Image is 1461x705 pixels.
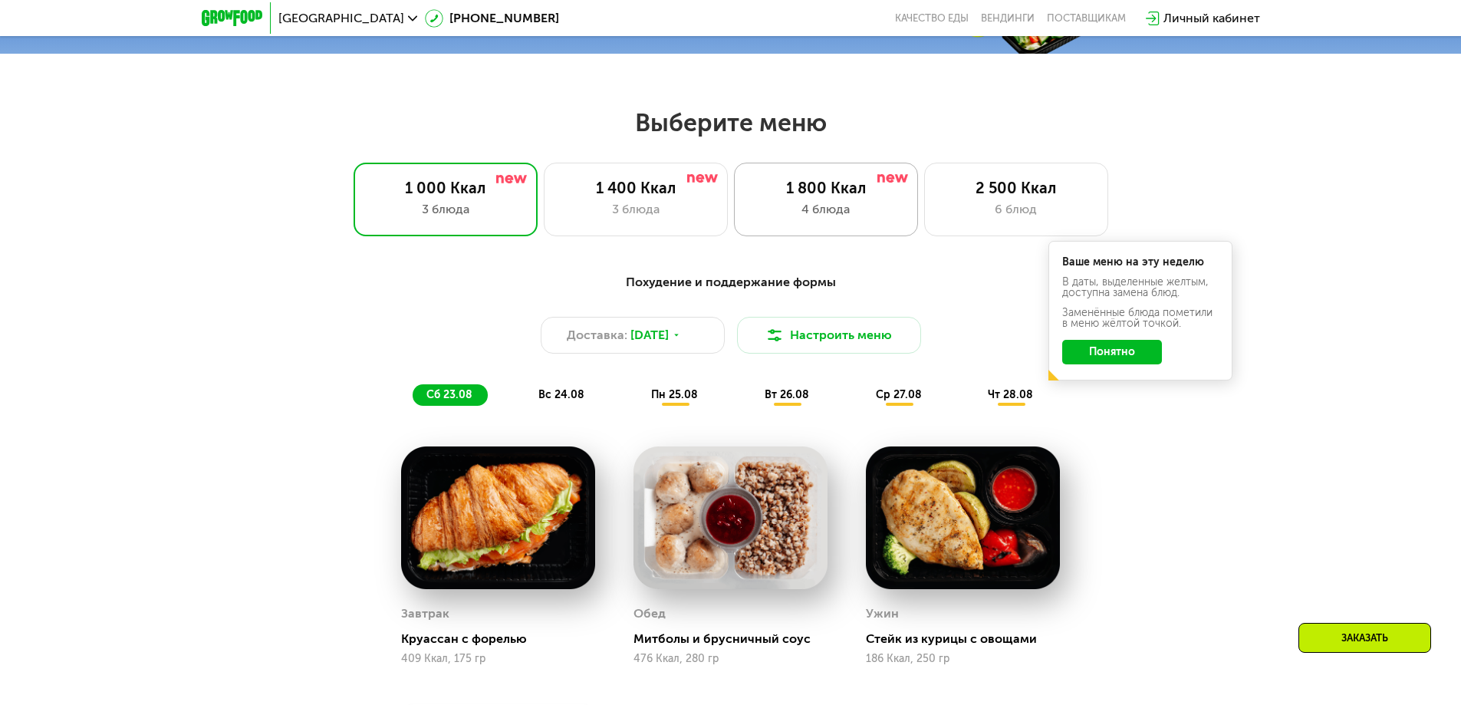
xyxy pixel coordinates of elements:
[1163,9,1260,28] div: Личный кабинет
[1062,308,1219,329] div: Заменённые блюда пометили в меню жёлтой точкой.
[866,602,899,625] div: Ужин
[866,653,1060,665] div: 186 Ккал, 250 гр
[765,388,809,401] span: вт 26.08
[49,107,1412,138] h2: Выберите меню
[651,388,698,401] span: пн 25.08
[866,631,1072,647] div: Стейк из курицы с овощами
[401,631,607,647] div: Круассан с форелью
[633,602,666,625] div: Обед
[1047,12,1126,25] div: поставщикам
[401,653,595,665] div: 409 Ккал, 175 гр
[895,12,969,25] a: Качество еды
[1062,277,1219,298] div: В даты, выделенные желтым, доступна замена блюд.
[876,388,922,401] span: ср 27.08
[370,179,522,197] div: 1 000 Ккал
[1298,623,1431,653] div: Заказать
[560,200,712,219] div: 3 блюда
[633,631,840,647] div: Митболы и брусничный соус
[633,653,828,665] div: 476 Ккал, 280 гр
[750,200,902,219] div: 4 блюда
[370,200,522,219] div: 3 блюда
[278,12,404,25] span: [GEOGRAPHIC_DATA]
[567,326,627,344] span: Доставка:
[981,12,1035,25] a: Вендинги
[940,179,1092,197] div: 2 500 Ккал
[425,9,559,28] a: [PHONE_NUMBER]
[1062,257,1219,268] div: Ваше меню на эту неделю
[401,602,449,625] div: Завтрак
[426,388,472,401] span: сб 23.08
[940,200,1092,219] div: 6 блюд
[1062,340,1162,364] button: Понятно
[737,317,921,354] button: Настроить меню
[538,388,584,401] span: вс 24.08
[988,388,1033,401] span: чт 28.08
[630,326,669,344] span: [DATE]
[560,179,712,197] div: 1 400 Ккал
[277,273,1185,292] div: Похудение и поддержание формы
[750,179,902,197] div: 1 800 Ккал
